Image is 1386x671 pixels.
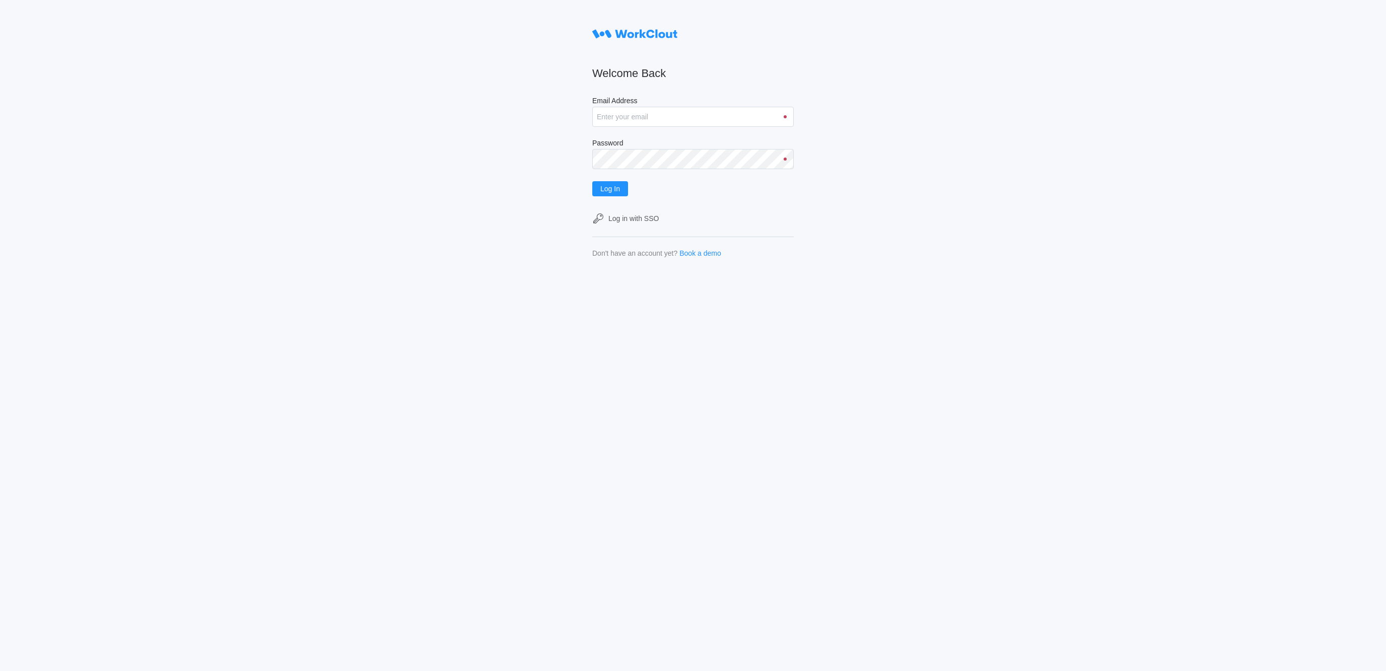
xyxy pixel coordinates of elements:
[592,139,794,149] label: Password
[679,249,721,257] a: Book a demo
[592,181,628,196] button: Log In
[592,249,677,257] div: Don't have an account yet?
[592,66,794,81] h2: Welcome Back
[608,214,659,222] div: Log in with SSO
[600,185,620,192] span: Log In
[592,212,794,225] a: Log in with SSO
[592,97,794,107] label: Email Address
[592,107,794,127] input: Enter your email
